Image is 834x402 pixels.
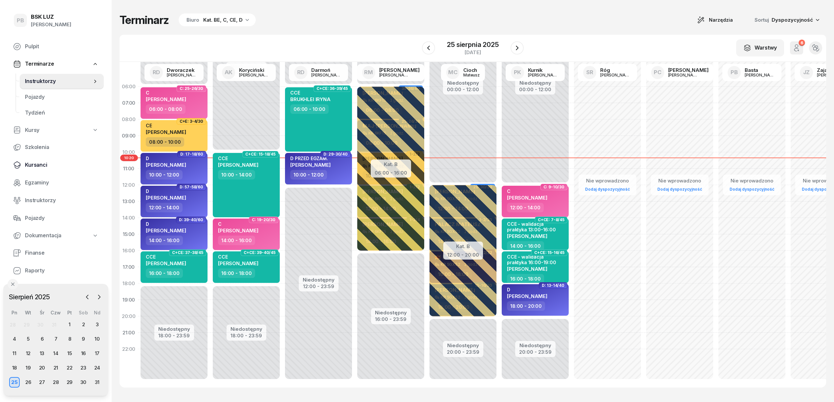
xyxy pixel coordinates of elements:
[303,282,335,289] div: 12:00 - 23:59
[514,70,521,75] span: PK
[528,73,560,77] div: [PERSON_NAME]
[78,377,89,388] div: 30
[146,227,186,234] span: [PERSON_NAME]
[447,242,479,258] button: Kat. B12:00 - 20:00
[167,73,198,77] div: [PERSON_NAME]
[252,219,275,221] span: C: 19-20/30
[25,214,99,222] span: Pojazdy
[146,156,186,161] div: D
[519,79,551,94] button: Niedostępny00:00 - 12:00
[25,196,99,205] span: Instruktorzy
[375,160,407,169] div: Kat. B
[120,95,138,111] div: 07:00
[230,327,262,331] div: Niedostępny
[120,111,138,128] div: 08:00
[311,68,343,73] div: Darmoń
[158,325,190,340] button: Niedostępny18:00 - 23:59
[120,210,138,226] div: 14:00
[78,363,89,373] div: 23
[120,243,138,259] div: 16:00
[379,68,420,73] div: [PERSON_NAME]
[21,310,35,315] div: Wt
[120,160,138,177] div: 11:00
[25,249,99,257] span: Finanse
[9,334,20,344] div: 4
[290,162,331,168] span: [PERSON_NAME]
[239,68,271,73] div: Koryciński
[64,334,75,344] div: 8
[23,363,33,373] div: 19
[25,60,54,68] span: Terminarze
[375,169,407,176] div: 06:00 - 16:00
[8,56,104,72] a: Terminarze
[146,188,186,194] div: D
[146,96,186,102] span: [PERSON_NAME]
[709,16,733,24] span: Narzędzia
[9,348,20,359] div: 11
[803,70,810,75] span: JZ
[290,90,331,95] div: CCE
[90,310,104,315] div: Nd
[146,268,183,278] div: 16:00 - 18:00
[289,64,348,81] a: RDDarmoń[PERSON_NAME]
[448,70,458,75] span: MC
[538,219,564,221] span: C+CE: 7-8/45
[49,310,63,315] div: Czw
[447,85,479,92] div: 00:00 - 12:00
[146,236,183,245] div: 14:00 - 16:00
[225,70,233,75] span: AK
[218,221,258,227] div: C
[727,177,777,185] div: Nie wprowadzono
[146,260,186,266] span: [PERSON_NAME]
[375,310,407,315] div: Niedostępny
[120,14,169,26] h1: Terminarz
[447,342,479,356] button: Niedostępny20:00 - 23:59
[120,259,138,275] div: 17:00
[78,348,89,359] div: 16
[799,40,805,46] div: 6
[177,13,256,27] button: BiuroKat. BE, C, CE, D
[37,377,47,388] div: 27
[120,275,138,292] div: 18:00
[25,143,99,152] span: Szkolenia
[64,319,75,330] div: 1
[543,186,564,188] span: C: 9-10/30
[153,70,160,75] span: RD
[722,64,781,81] a: PBBasta[PERSON_NAME]
[447,80,479,85] div: Niedostępny
[37,348,47,359] div: 13
[745,68,776,73] div: Basta
[63,310,77,315] div: Pt
[25,126,39,135] span: Kursy
[534,252,564,253] span: C+CE: 15-16/45
[447,251,479,258] div: 12:00 - 20:00
[239,73,271,77] div: [PERSON_NAME]
[92,348,102,359] div: 17
[35,310,49,315] div: Śr
[146,137,184,147] div: 08:00 - 10:00
[375,309,407,323] button: Niedostępny16:00 - 23:59
[447,50,498,55] div: [DATE]
[180,154,203,155] span: D: 17-18/60
[8,139,104,155] a: Szkolenia
[731,70,738,75] span: PB
[25,93,99,101] span: Pojazdy
[120,155,138,161] span: 10:20
[167,68,198,73] div: Dworaczek
[507,301,545,311] div: 18:00 - 20:00
[120,144,138,160] div: 10:00
[146,162,186,168] span: [PERSON_NAME]
[772,17,813,23] span: Dyspozycyjność
[447,41,498,48] div: 25 sierpnia 2025
[172,252,203,253] span: C+CE: 37-38/45
[78,334,89,344] div: 9
[654,70,662,75] span: PC
[290,156,331,161] div: D PRZED EGZAM.
[64,348,75,359] div: 15
[218,156,258,161] div: CCE
[20,105,104,121] a: Tydzień
[31,14,71,20] div: BSK LUZ
[507,203,544,212] div: 12:00 - 14:00
[668,73,700,77] div: [PERSON_NAME]
[727,185,777,193] a: Dodaj dyspozycyjność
